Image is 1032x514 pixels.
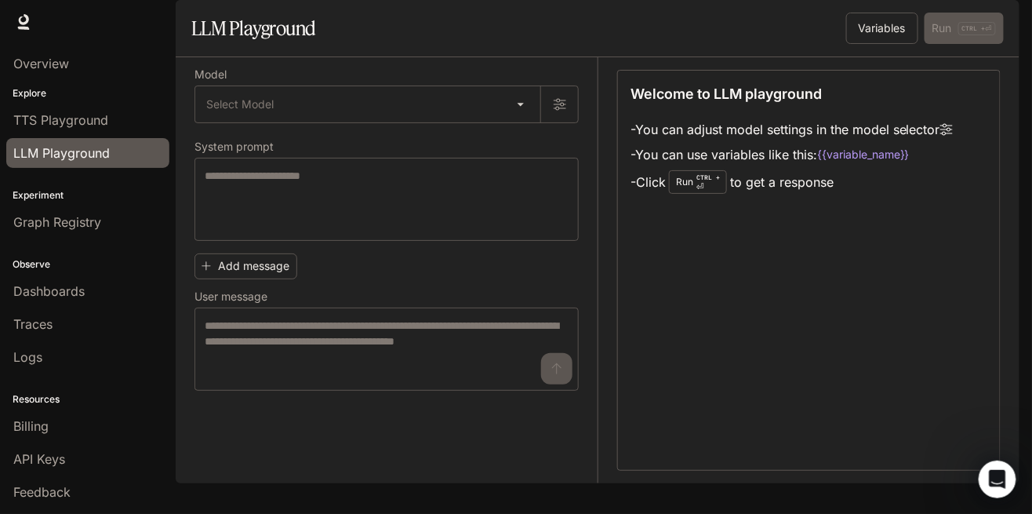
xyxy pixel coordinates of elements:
[76,8,155,20] h1: Rubber Duck
[630,117,953,142] li: - You can adjust model settings in the model selector
[669,170,727,194] div: Run
[630,83,822,104] p: Welcome to LLM playground
[26,293,288,334] input: Your email
[194,69,227,80] p: Model
[630,167,953,197] li: - Click to get a response
[194,253,297,279] button: Add message
[45,9,70,34] img: Profile image for Rubber Duck
[206,97,274,112] span: Select Model
[13,61,257,173] div: Hi! I'm Inworld's Rubber Duck AI Agent. I can answer questions related to Inworld's products, lik...
[10,6,40,36] button: go back
[275,6,303,35] div: Close
[191,13,316,44] h1: LLM Playground
[696,173,720,182] p: CTRL +
[194,291,267,302] p: User message
[696,173,720,191] p: ⏎
[979,461,1016,498] iframe: Intercom live chat
[630,142,953,167] li: - You can use variables like this:
[16,334,297,361] textarea: Ask a question…
[25,71,245,163] div: Hi! I'm Inworld's Rubber Duck AI Agent. I can answer questions related to Inworld's products, lik...
[76,20,195,35] p: The team can also help
[846,13,918,44] button: Variables
[245,6,275,36] button: Home
[266,374,291,399] button: Send a message…
[241,380,253,392] button: Emoji picker
[195,86,540,122] div: Select Model
[817,147,910,162] code: {{variable_name}}
[13,61,301,207] div: Rubber Duck says…
[25,176,187,185] div: Rubber Duck • AI Agent • Just now
[194,141,274,152] p: System prompt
